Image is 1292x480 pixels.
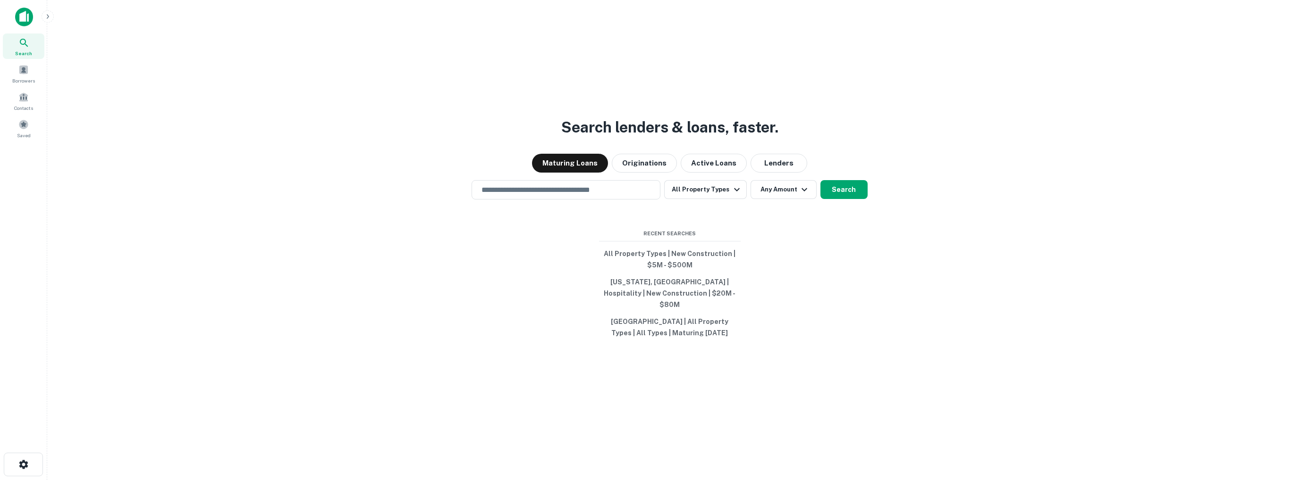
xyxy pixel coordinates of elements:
span: Saved [17,132,31,139]
button: [GEOGRAPHIC_DATA] | All Property Types | All Types | Maturing [DATE] [599,313,741,341]
a: Saved [3,116,44,141]
button: All Property Types [664,180,746,199]
a: Borrowers [3,61,44,86]
button: Any Amount [751,180,817,199]
button: Originations [612,154,677,173]
button: Active Loans [681,154,747,173]
button: Maturing Loans [532,154,608,173]
button: [US_STATE], [GEOGRAPHIC_DATA] | Hospitality | New Construction | $20M - $80M [599,273,741,313]
h3: Search lenders & loans, faster. [561,116,778,139]
button: All Property Types | New Construction | $5M - $500M [599,245,741,273]
span: Search [15,50,32,57]
img: capitalize-icon.png [15,8,33,26]
button: Search [820,180,868,199]
span: Recent Searches [599,230,741,238]
span: Contacts [14,104,33,112]
iframe: Chat Widget [1245,405,1292,450]
a: Contacts [3,88,44,114]
button: Lenders [751,154,807,173]
a: Search [3,33,44,59]
span: Borrowers [12,77,35,84]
